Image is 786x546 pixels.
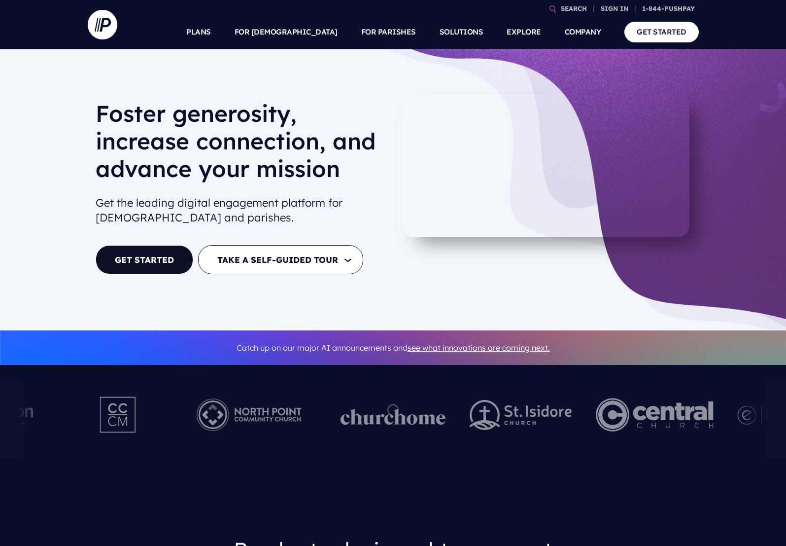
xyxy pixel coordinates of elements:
[440,15,483,49] a: SOLUTIONS
[507,15,541,49] a: EXPLORE
[186,15,211,49] a: PLANS
[96,245,193,274] a: GET STARTED
[624,22,699,42] a: GET STARTED
[96,337,691,359] p: Catch up on our major AI announcements and
[408,343,550,353] a: see what innovations are coming next.
[235,15,338,49] a: FOR [DEMOGRAPHIC_DATA]
[596,388,714,442] img: Central Church Henderson NV
[470,400,572,430] img: pp_logos_2
[341,404,446,425] img: pp_logos_1
[79,388,157,442] img: Pushpay_Logo__CCM
[198,245,363,274] button: TAKE A SELF-GUIDED TOUR
[361,15,416,49] a: FOR PARISHES
[96,191,385,230] h2: Get the leading digital engagement platform for [DEMOGRAPHIC_DATA] and parishes.
[96,100,385,190] h1: Foster generosity, increase connection, and advance your mission
[565,15,601,49] a: COMPANY
[181,388,317,442] img: Pushpay_Logo__NorthPoint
